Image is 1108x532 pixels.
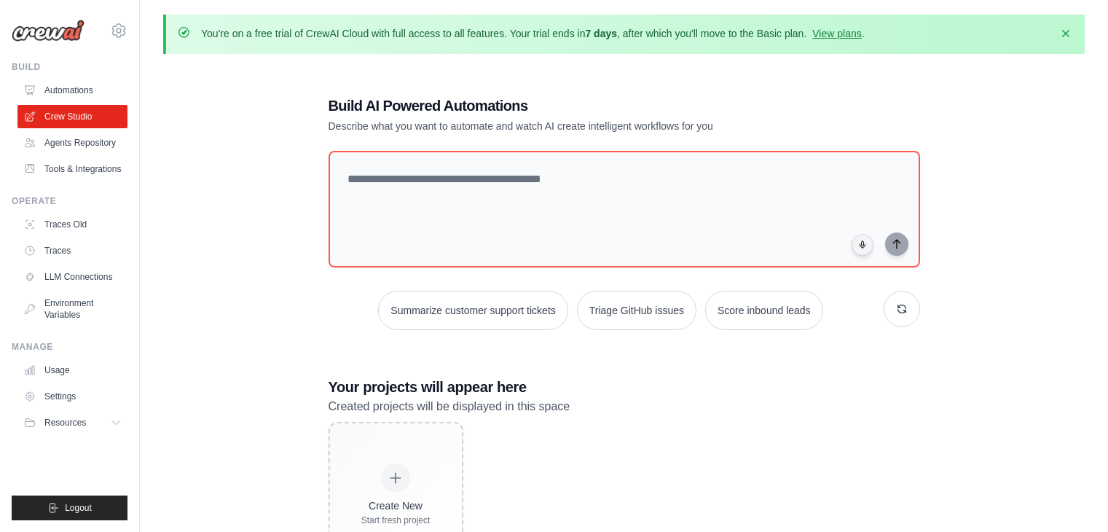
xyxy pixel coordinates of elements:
button: Summarize customer support tickets [378,291,567,330]
a: Settings [17,385,127,408]
p: Created projects will be displayed in this space [329,397,920,416]
a: Environment Variables [17,292,127,326]
button: Click to speak your automation idea [852,234,873,256]
a: View plans [812,28,861,39]
span: Logout [65,502,92,514]
a: Usage [17,359,127,382]
a: Tools & Integrations [17,157,127,181]
span: Resources [44,417,86,429]
button: Score inbound leads [705,291,823,330]
h3: Your projects will appear here [329,377,920,397]
a: Automations [17,79,127,102]
button: Logout [12,496,127,520]
div: Manage [12,341,127,353]
button: Triage GitHub issues [577,291,696,330]
a: Crew Studio [17,105,127,128]
p: Describe what you want to automate and watch AI create intelligent workflows for you [329,119,818,133]
a: Traces [17,239,127,262]
a: LLM Connections [17,265,127,289]
p: You're on a free trial of CrewAI Cloud with full access to all features. Your trial ends in , aft... [201,26,865,41]
a: Agents Repository [17,131,127,154]
div: Start fresh project [361,515,431,526]
h1: Build AI Powered Automations [329,95,818,116]
button: Get new suggestions [884,291,920,327]
img: Logo [12,20,85,42]
div: Create New [361,498,431,513]
a: Traces Old [17,213,127,236]
strong: 7 days [585,28,617,39]
div: Build [12,61,127,73]
div: Operate [12,195,127,207]
button: Resources [17,411,127,434]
